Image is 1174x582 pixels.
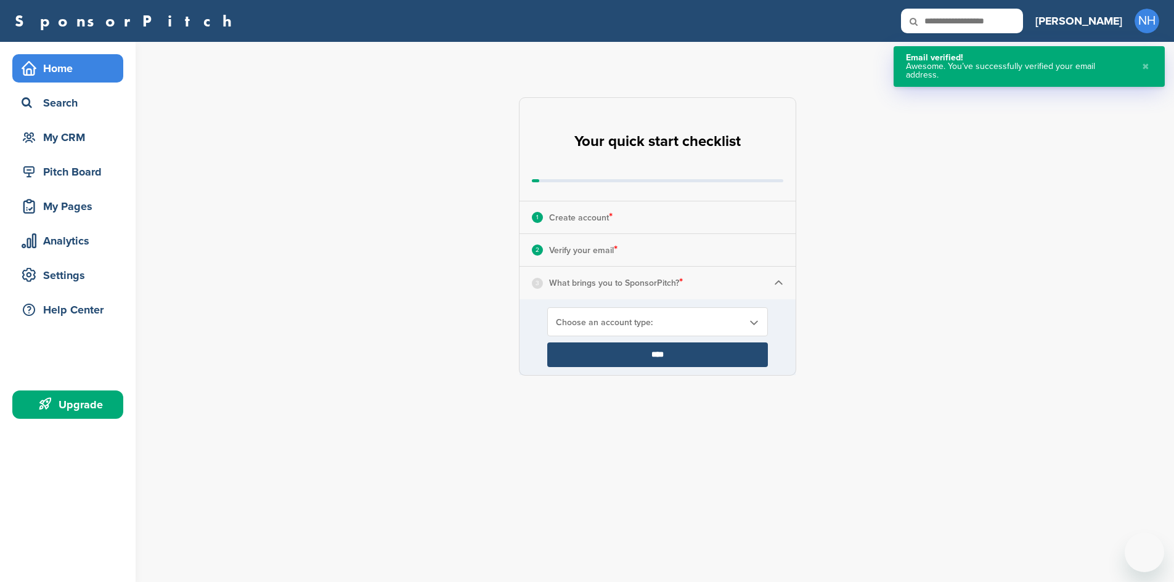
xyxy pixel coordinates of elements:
[1035,12,1122,30] h3: [PERSON_NAME]
[12,227,123,255] a: Analytics
[18,161,123,183] div: Pitch Board
[12,390,123,419] a: Upgrade
[549,209,613,225] p: Create account
[532,278,543,289] div: 3
[1125,533,1164,572] iframe: Button to launch messaging window
[12,89,123,117] a: Search
[532,212,543,223] div: 1
[12,123,123,152] a: My CRM
[18,57,123,79] div: Home
[18,264,123,286] div: Settings
[774,278,783,288] img: Checklist arrow 1
[12,158,123,186] a: Pitch Board
[549,242,618,258] p: Verify your email
[1135,9,1159,33] span: NH
[532,245,543,256] div: 2
[574,128,741,155] h2: Your quick start checklist
[18,195,123,217] div: My Pages
[12,54,123,83] a: Home
[1035,7,1122,34] a: [PERSON_NAME]
[549,275,683,291] p: What brings you to SponsorPitch?
[12,296,123,324] a: Help Center
[18,394,123,416] div: Upgrade
[906,62,1130,79] div: Awesome. You’ve successfully verified your email address.
[906,54,1130,62] div: Email verified!
[18,299,123,321] div: Help Center
[15,13,240,29] a: SponsorPitch
[12,261,123,289] a: Settings
[18,126,123,148] div: My CRM
[556,317,743,328] span: Choose an account type:
[18,230,123,252] div: Analytics
[12,192,123,220] a: My Pages
[18,92,123,114] div: Search
[1139,54,1152,79] button: Close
